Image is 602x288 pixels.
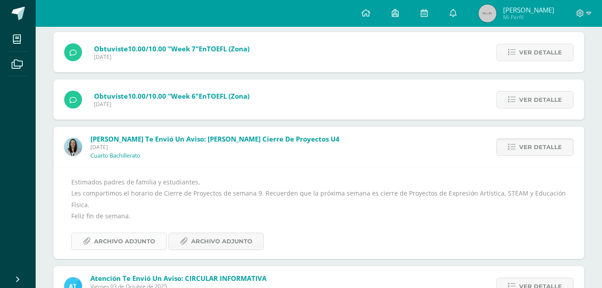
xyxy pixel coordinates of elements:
span: [DATE] [94,100,250,108]
span: Mi Perfil [503,13,554,21]
span: Obtuviste en [94,92,250,100]
span: Archivo Adjunto [191,233,252,250]
a: Archivo Adjunto [168,233,264,250]
span: [DATE] [94,53,250,61]
span: Obtuviste en [94,44,250,53]
span: TOEFL (Zona) [207,44,250,53]
p: Cuarto Bachillerato [90,152,140,159]
span: [PERSON_NAME] te envió un aviso: [PERSON_NAME] cierre de Proyectos U4 [90,134,340,143]
span: "Week 7" [168,44,199,53]
img: aed16db0a88ebd6752f21681ad1200a1.png [64,138,82,156]
span: "Week 6" [168,92,199,100]
span: Ver detalle [519,44,562,61]
span: Archivo Adjunto [94,233,155,250]
img: 45x45 [479,4,496,22]
span: [PERSON_NAME] [503,5,554,14]
span: Ver detalle [519,139,562,155]
span: Atención te envió un aviso: CIRCULAR INFORMATIVA [90,274,266,283]
a: Archivo Adjunto [71,233,167,250]
span: [DATE] [90,143,340,151]
div: Estimados padres de familia y estudiantes, Les compartimos el horario de Cierre de Proyectos de s... [71,176,566,250]
span: 10.00/10.00 [128,44,166,53]
span: 10.00/10.00 [128,92,166,100]
span: TOEFL (Zona) [207,92,250,100]
span: Ver detalle [519,92,562,108]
